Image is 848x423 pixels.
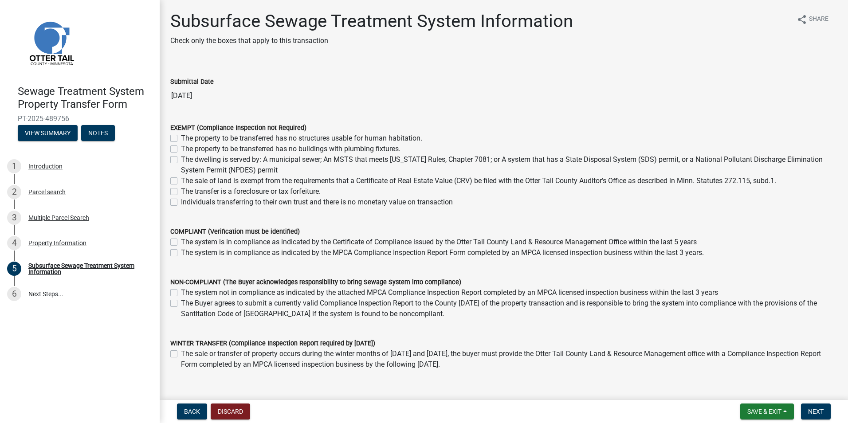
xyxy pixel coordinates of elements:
label: COMPLIANT (Verification must be identified) [170,229,300,235]
div: Parcel search [28,189,66,195]
h1: Subsurface Sewage Treatment System Information [170,11,573,32]
wm-modal-confirm: Notes [81,130,115,137]
label: The system not in compliance as indicated by the attached MPCA Compliance Inspection Report compl... [181,287,718,298]
label: The Buyer agrees to submit a currently valid Compliance Inspection Report to the County [DATE] of... [181,298,837,319]
div: Property Information [28,240,86,246]
button: View Summary [18,125,78,141]
div: Subsurface Sewage Treatment System Information [28,262,145,275]
label: Submittal Date [170,79,214,85]
label: The system is in compliance as indicated by the Certificate of Compliance issued by the Otter Tai... [181,237,697,247]
label: The dwelling is served by: A municipal sewer; An MSTS that meets [US_STATE] Rules, Chapter 7081; ... [181,154,837,176]
div: Introduction [28,163,63,169]
label: The system is in compliance as indicated by the MPCA Compliance Inspection Report Form completed ... [181,247,704,258]
div: 1 [7,159,21,173]
div: 6 [7,287,21,301]
h4: Sewage Treatment System Property Transfer Form [18,85,153,111]
label: The sale of land is exempt from the requirements that a Certificate of Real Estate Value (CRV) be... [181,176,776,186]
label: NON-COMPLIANT (The Buyer acknowledges responsibility to bring Sewage System into compliance) [170,279,461,286]
div: Multiple Parcel Search [28,215,89,221]
button: Back [177,403,207,419]
label: EXEMPT (Compliance Inspection not Required) [170,125,306,131]
button: Discard [211,403,250,419]
i: share [797,14,807,25]
span: Back [184,408,200,415]
label: The property to be transferred has no structures usable for human habitation. [181,133,422,144]
p: Check only the boxes that apply to this transaction [170,35,573,46]
button: Next [801,403,831,419]
wm-modal-confirm: Summary [18,130,78,137]
button: Notes [81,125,115,141]
button: shareShare [789,11,836,28]
label: The transfer is a foreclosure or tax forfeiture. [181,186,321,197]
label: Individuals transferring to their own trust and there is no monetary value on transaction [181,197,453,208]
span: PT-2025-489756 [18,114,142,123]
span: Next [808,408,824,415]
img: Otter Tail County, Minnesota [18,9,84,76]
span: Save & Exit [747,408,781,415]
div: 3 [7,211,21,225]
label: The sale or transfer of property occurs during the winter months of [DATE] and [DATE], the buyer ... [181,349,837,370]
div: 2 [7,185,21,199]
div: 4 [7,236,21,250]
div: 5 [7,262,21,276]
span: Share [809,14,828,25]
button: Save & Exit [740,403,794,419]
label: The property to be transferred has no buildings with plumbing fixtures. [181,144,400,154]
label: WINTER TRANSFER (Compliance Inspection Report required by [DATE]) [170,341,375,347]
